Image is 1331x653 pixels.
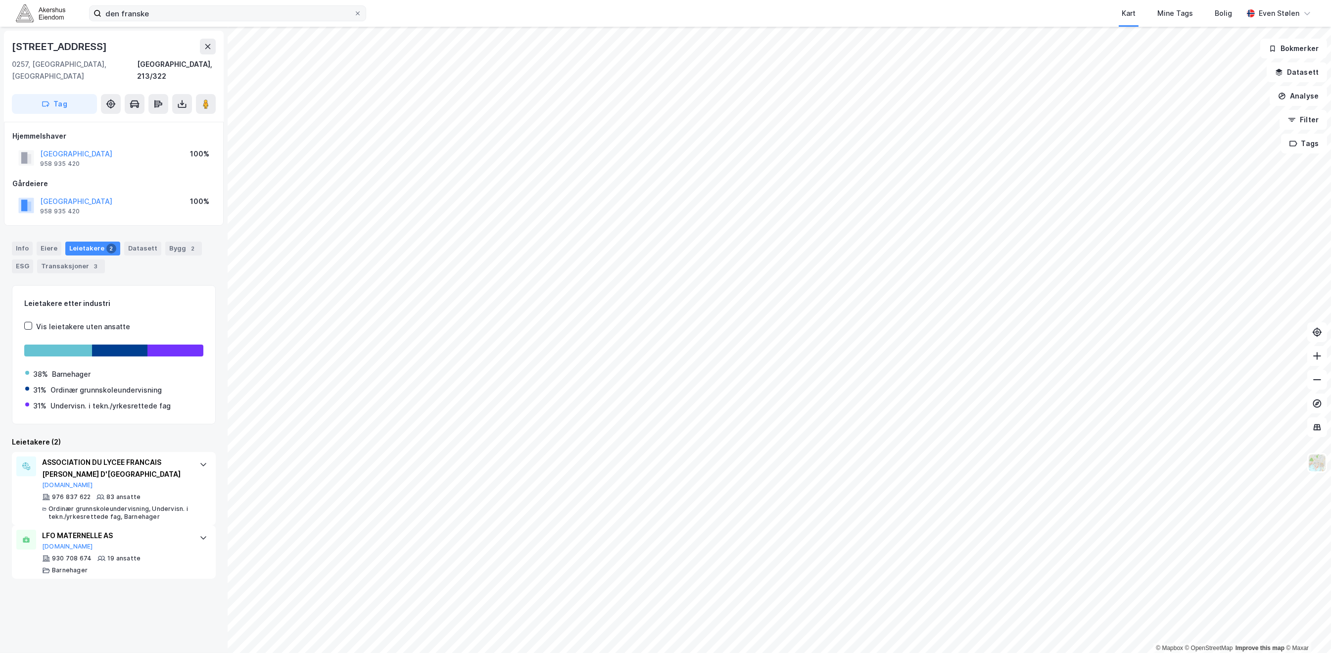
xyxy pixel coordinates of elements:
div: Kontrollprogram for chat [1282,605,1331,653]
div: 0257, [GEOGRAPHIC_DATA], [GEOGRAPHIC_DATA] [12,58,137,82]
button: Bokmerker [1260,39,1327,58]
img: Z [1308,453,1327,472]
a: Improve this map [1236,645,1284,652]
div: 31% [33,400,47,412]
div: Gårdeiere [12,178,215,190]
div: ASSOCIATION DU LYCEE FRANCAIS [PERSON_NAME] D'[GEOGRAPHIC_DATA] [42,456,190,480]
div: 958 935 420 [40,160,80,168]
div: Kart [1122,7,1136,19]
div: Bygg [165,242,202,255]
div: Transaksjoner [37,259,105,273]
div: 976 837 622 [52,493,91,501]
div: LFO MATERNELLE AS [42,530,190,542]
div: Barnehager [52,368,91,380]
div: 100% [190,148,209,160]
div: Eiere [37,242,61,255]
iframe: Chat Widget [1282,605,1331,653]
div: 2 [106,244,116,253]
div: ESG [12,259,33,273]
div: Bolig [1215,7,1232,19]
div: Hjemmelshaver [12,130,215,142]
div: Undervisn. i tekn./yrkesrettede fag [50,400,171,412]
button: [DOMAIN_NAME] [42,481,93,489]
div: Leietakere etter industri [24,298,203,309]
div: 83 ansatte [106,493,141,501]
button: [DOMAIN_NAME] [42,543,93,551]
div: Leietakere [65,242,120,255]
input: Søk på adresse, matrikkel, gårdeiere, leietakere eller personer [101,6,354,21]
button: Tag [12,94,97,114]
div: Datasett [124,242,161,255]
div: 930 708 674 [52,554,92,562]
div: Barnehager [52,566,88,574]
div: Ordinær grunnskoleundervisning, Undervisn. i tekn./yrkesrettede fag, Barnehager [48,505,190,521]
div: 38% [33,368,48,380]
div: Ordinær grunnskoleundervisning [50,384,162,396]
button: Datasett [1267,62,1327,82]
div: 100% [190,196,209,207]
div: 19 ansatte [107,554,141,562]
img: akershus-eiendom-logo.9091f326c980b4bce74ccdd9f866810c.svg [16,4,65,22]
div: Vis leietakere uten ansatte [36,321,130,333]
div: Leietakere (2) [12,436,216,448]
div: [STREET_ADDRESS] [12,39,109,54]
button: Filter [1280,110,1327,130]
div: 3 [91,261,101,271]
a: Mapbox [1156,645,1183,652]
button: Analyse [1270,86,1327,106]
div: 2 [188,244,198,253]
div: Mine Tags [1157,7,1193,19]
div: [GEOGRAPHIC_DATA], 213/322 [137,58,216,82]
button: Tags [1281,134,1327,153]
div: 31% [33,384,47,396]
div: Even Stølen [1259,7,1299,19]
div: 958 935 420 [40,207,80,215]
div: Info [12,242,33,255]
a: OpenStreetMap [1185,645,1233,652]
